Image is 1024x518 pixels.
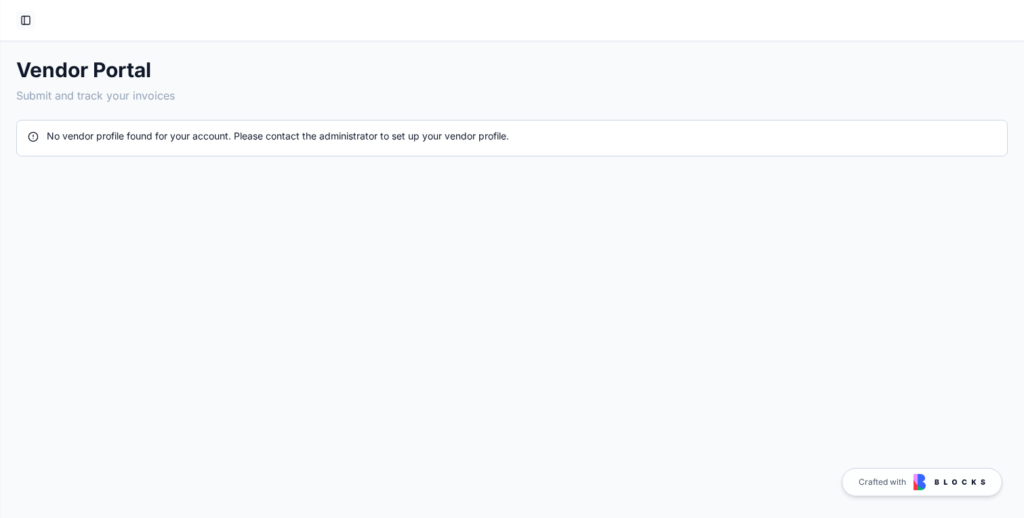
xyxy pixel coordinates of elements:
[859,477,906,488] span: Crafted with
[16,58,1008,82] h1: Vendor Portal
[842,468,1002,496] a: Crafted with
[914,474,985,490] img: Blocks
[16,87,1008,104] p: Submit and track your invoices
[28,129,996,143] div: No vendor profile found for your account. Please contact the administrator to set up your vendor ...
